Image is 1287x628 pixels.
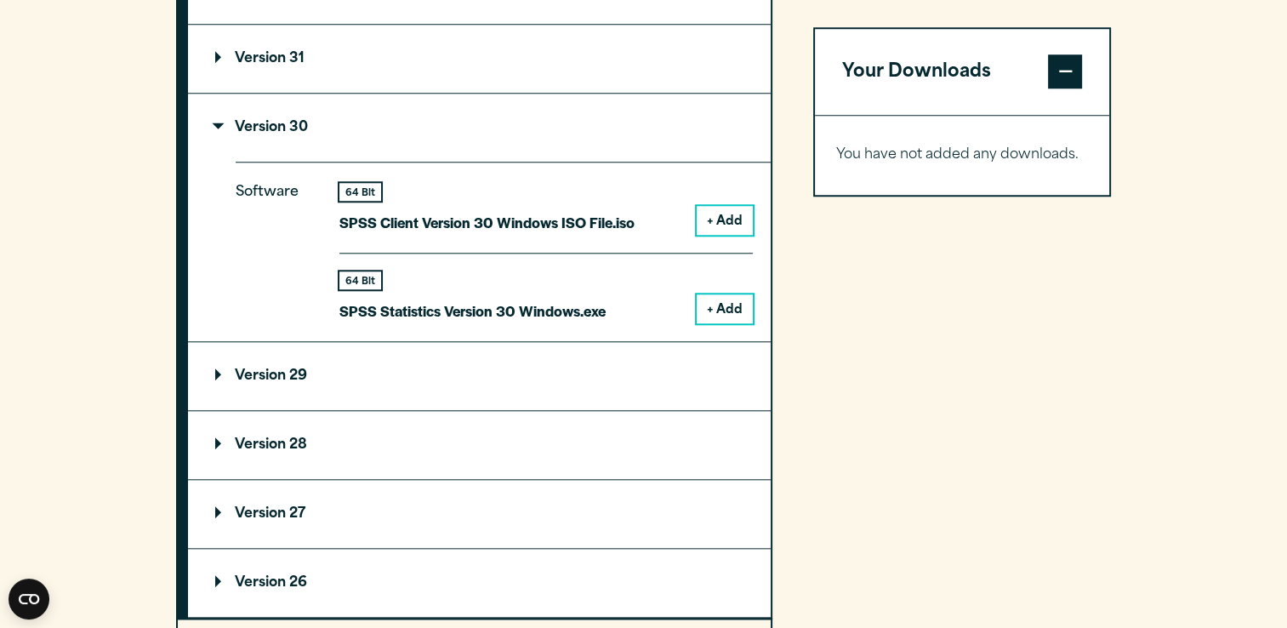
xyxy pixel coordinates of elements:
p: SPSS Client Version 30 Windows ISO File.iso [339,210,635,235]
summary: Version 29 [188,342,771,410]
div: 64 Bit [339,271,381,289]
button: + Add [697,294,753,323]
button: Open CMP widget [9,579,49,619]
p: Version 29 [215,369,307,383]
p: Version 30 [215,121,308,134]
summary: Version 27 [188,480,771,548]
button: Your Downloads [815,29,1110,116]
summary: Version 30 [188,94,771,162]
p: Version 28 [215,438,307,452]
p: Version 27 [215,507,305,521]
div: Your Downloads [815,116,1110,196]
summary: Version 26 [188,549,771,617]
p: Version 31 [215,52,305,66]
button: + Add [697,206,753,235]
p: Software [236,180,312,309]
summary: Version 28 [188,411,771,479]
p: Version 26 [215,576,307,590]
p: You have not added any downloads. [836,144,1089,168]
p: SPSS Statistics Version 30 Windows.exe [339,299,606,323]
div: 64 Bit [339,183,381,201]
div: IBM SPSS Statistics [188,24,771,617]
summary: Version 31 [188,25,771,93]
